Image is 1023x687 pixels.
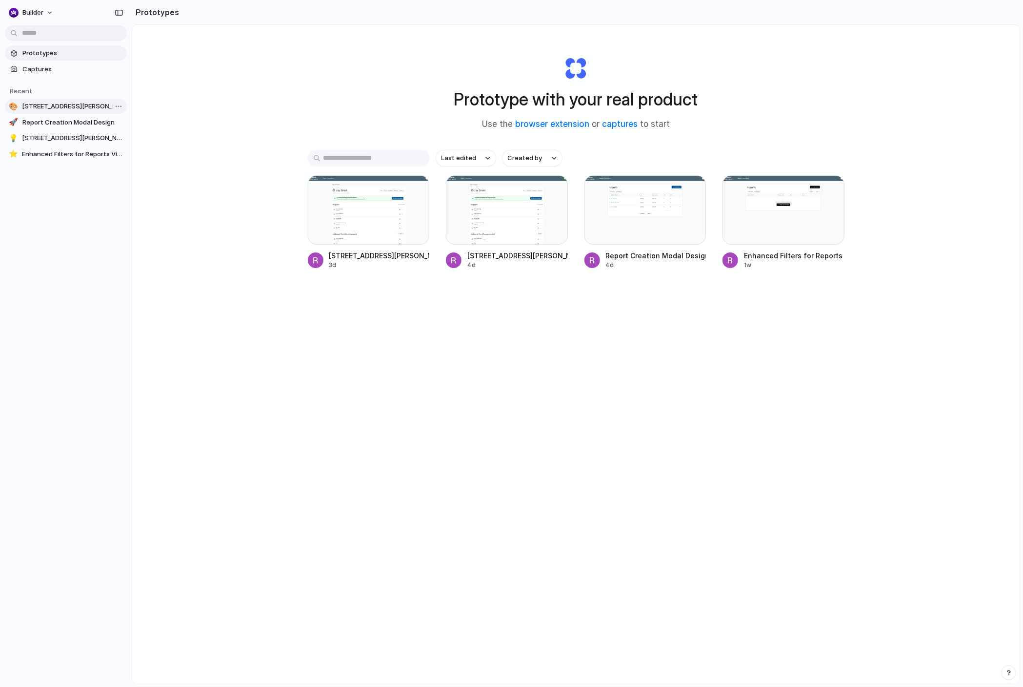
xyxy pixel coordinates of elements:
a: Captures [5,62,127,77]
button: Created by [502,150,562,167]
div: 1w [744,261,844,270]
div: 3d [329,261,430,270]
a: 🚀Report Creation Modal Design [5,115,127,130]
div: [STREET_ADDRESS][PERSON_NAME] Figures Section [467,250,568,261]
div: Report Creation Modal Design [606,250,706,261]
div: 🚀 [9,118,19,127]
span: Enhanced Filters for Reports View [22,149,123,159]
span: [STREET_ADDRESS][PERSON_NAME] Figures Section [22,133,123,143]
a: Prototypes [5,46,127,61]
span: Use the or to start [482,118,670,131]
a: 85 Jay Street Figures Section[STREET_ADDRESS][PERSON_NAME] Figures Section4d [446,175,568,270]
a: Enhanced Filters for Reports ViewEnhanced Filters for Reports View1w [722,175,844,270]
span: builder [22,8,43,18]
span: [STREET_ADDRESS][PERSON_NAME] Report: FOILs Tab Addition [22,102,123,111]
a: browser extension [515,119,589,129]
span: Captures [22,64,123,74]
div: 4d [467,261,568,270]
div: ⭐ [9,149,18,159]
span: Created by [508,153,542,163]
a: ⭐Enhanced Filters for Reports View [5,147,127,162]
span: Report Creation Modal Design [22,118,123,127]
a: 💡[STREET_ADDRESS][PERSON_NAME] Figures Section [5,131,127,146]
div: 🎨 [9,102,18,111]
div: Enhanced Filters for Reports View [744,250,844,261]
a: Report Creation Modal DesignReport Creation Modal Design4d [584,175,706,270]
h1: Prototype with your real product [454,86,698,112]
a: captures [602,119,638,129]
span: Last edited [441,153,477,163]
div: [STREET_ADDRESS][PERSON_NAME] Report: FOILs Tab Addition [329,250,430,261]
a: 85 Jay Street Report: FOILs Tab Addition[STREET_ADDRESS][PERSON_NAME] Report: FOILs Tab Addition3d [308,175,430,270]
h2: Prototypes [132,6,179,18]
div: 💡 [9,133,18,143]
span: Recent [10,87,32,95]
div: 4d [606,261,706,270]
a: 🎨[STREET_ADDRESS][PERSON_NAME] Report: FOILs Tab Addition [5,99,127,114]
span: Prototypes [22,48,123,58]
button: Last edited [436,150,496,167]
button: builder [5,5,59,21]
